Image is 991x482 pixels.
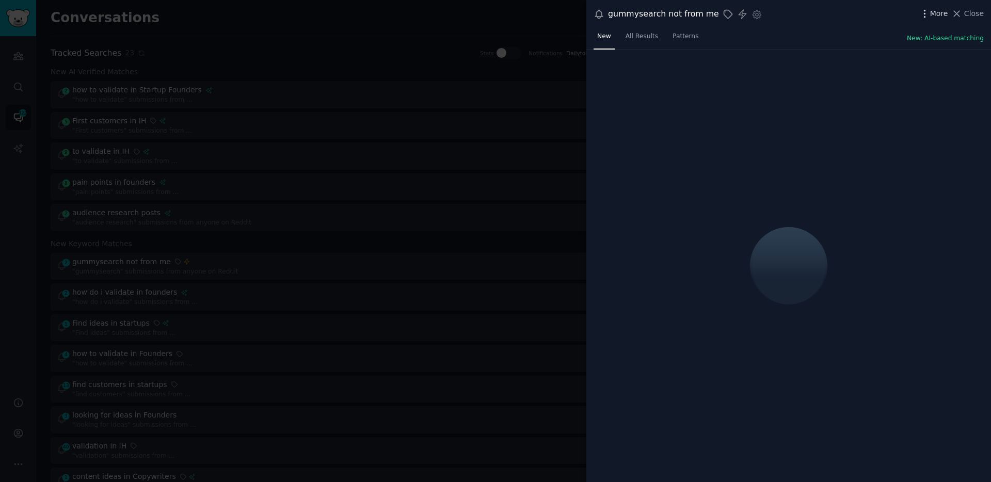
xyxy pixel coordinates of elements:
[907,34,984,43] button: New: AI-based matching
[626,32,658,41] span: All Results
[594,28,615,50] a: New
[622,28,662,50] a: All Results
[951,8,984,19] button: Close
[919,8,948,19] button: More
[608,8,719,21] div: gummysearch not from me
[930,8,948,19] span: More
[964,8,984,19] span: Close
[673,32,698,41] span: Patterns
[669,28,702,50] a: Patterns
[597,32,611,41] span: New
